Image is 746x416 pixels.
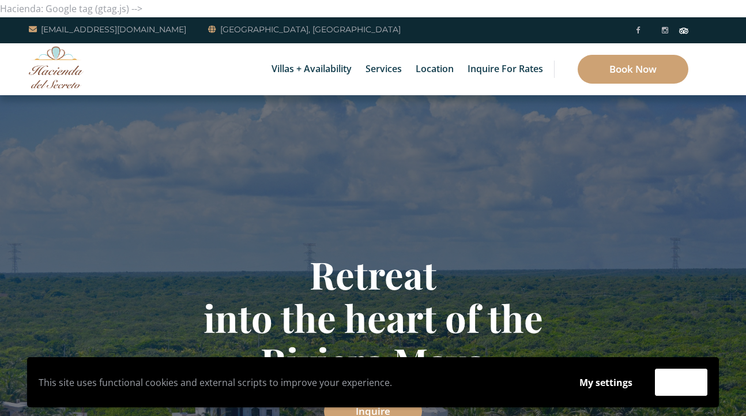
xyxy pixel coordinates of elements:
[462,43,549,95] a: Inquire for Rates
[578,55,688,84] a: Book Now
[29,23,186,36] a: [EMAIL_ADDRESS][DOMAIN_NAME]
[679,28,688,33] img: Tripadvisor_logomark.svg
[39,374,557,391] p: This site uses functional cookies and external scripts to improve your experience.
[655,369,707,396] button: Accept
[410,43,459,95] a: Location
[360,43,408,95] a: Services
[568,369,643,396] button: My settings
[29,46,84,88] img: Awesome Logo
[36,253,710,383] h1: Retreat into the heart of the Riviera Maya
[208,23,401,36] a: [GEOGRAPHIC_DATA], [GEOGRAPHIC_DATA]
[266,43,357,95] a: Villas + Availability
